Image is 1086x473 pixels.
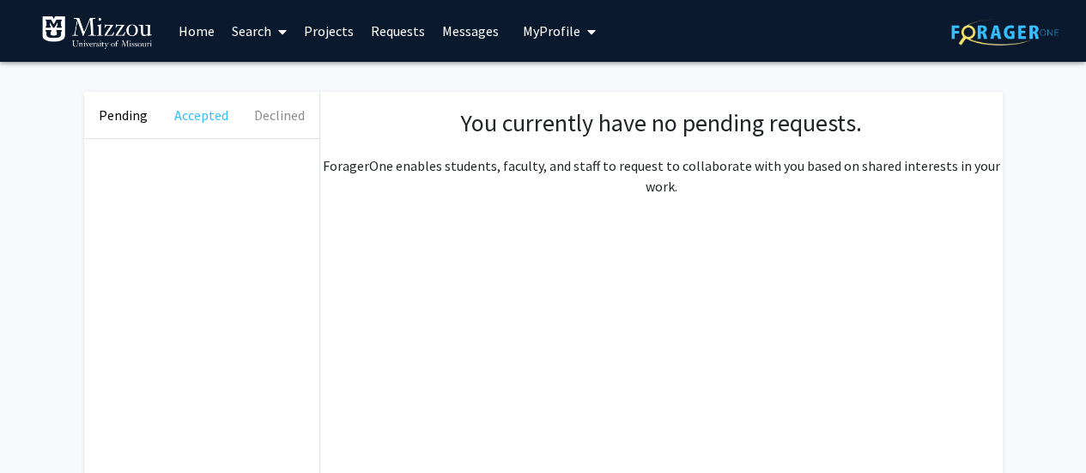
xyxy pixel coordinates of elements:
[337,109,986,138] h1: You currently have no pending requests.
[295,1,362,61] a: Projects
[223,1,295,61] a: Search
[41,15,153,50] img: University of Missouri Logo
[170,1,223,61] a: Home
[162,92,240,138] button: Accepted
[320,155,1003,197] p: ForagerOne enables students, faculty, and staff to request to collaborate with you based on share...
[523,22,580,39] span: My Profile
[13,396,73,460] iframe: Chat
[434,1,507,61] a: Messages
[951,19,1059,45] img: ForagerOne Logo
[240,92,319,138] button: Declined
[362,1,434,61] a: Requests
[84,92,162,138] button: Pending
